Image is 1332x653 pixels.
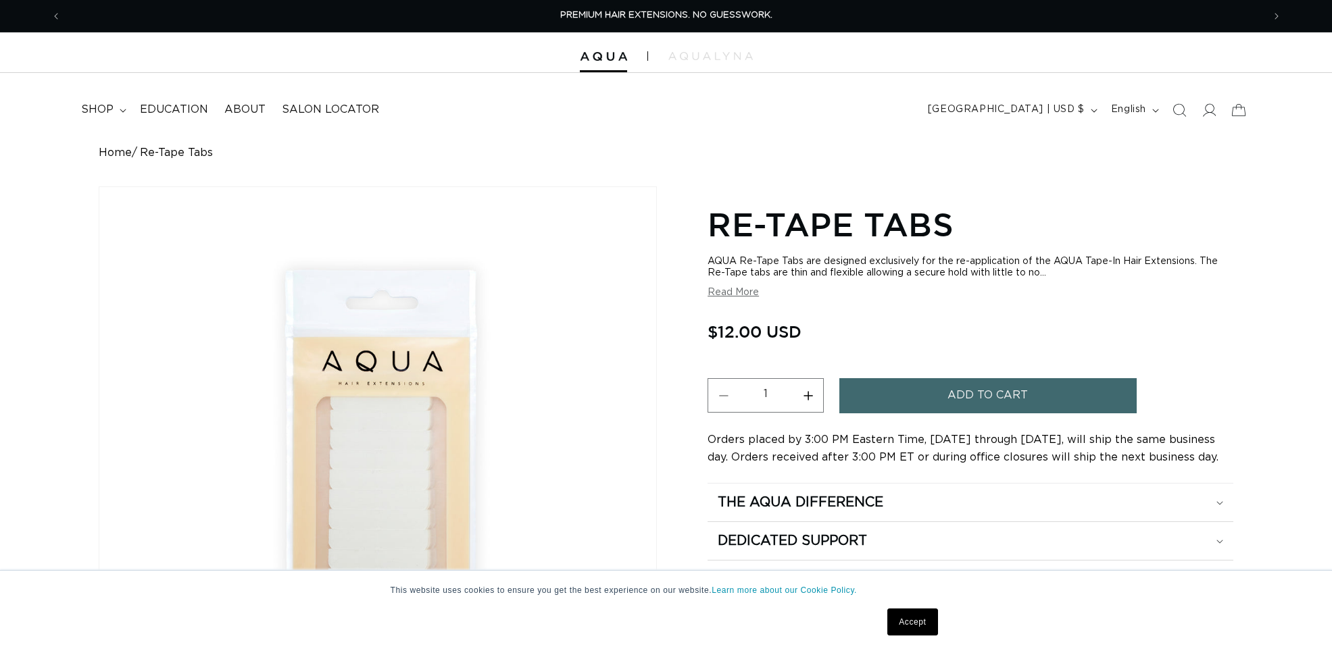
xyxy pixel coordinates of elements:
nav: breadcrumbs [99,147,1234,159]
a: Accept [887,608,937,635]
summary: shop [73,95,132,125]
button: Previous announcement [41,3,71,29]
span: Add to cart [947,378,1028,413]
summary: The Aqua Difference [708,484,1233,521]
span: PREMIUM HAIR EXTENSIONS. NO GUESSWORK. [560,11,772,20]
span: English [1111,103,1146,117]
a: Education [132,95,216,125]
span: Orders placed by 3:00 PM Eastern Time, [DATE] through [DATE], will ship the same business day. Or... [708,434,1218,463]
span: Salon Locator [282,103,379,117]
img: aqualyna.com [668,52,753,60]
span: shop [81,103,114,117]
h2: The Aqua Difference [718,494,883,511]
a: About [216,95,274,125]
summary: Dedicated Support [708,522,1233,560]
span: Education [140,103,208,117]
p: This website uses cookies to ensure you get the best experience on our website. [391,584,942,596]
span: About [224,103,266,117]
span: [GEOGRAPHIC_DATA] | USD $ [928,103,1085,117]
span: $12.00 USD [708,319,801,344]
span: Re-Tape Tabs [140,147,213,159]
a: Learn more about our Cookie Policy. [712,585,857,595]
h2: Dedicated Support [718,532,867,550]
a: Home [99,147,132,159]
button: Read More [708,287,759,298]
h1: Re-Tape Tabs [708,203,1233,245]
button: Next announcement [1262,3,1291,29]
div: AQUA Re-Tape Tabs are designed exclusively for the re-application of the AQUA Tape-In Hair Extens... [708,256,1233,279]
button: Add to cart [839,378,1137,413]
summary: Search [1164,95,1194,125]
button: English [1103,97,1164,123]
img: Aqua Hair Extensions [580,52,627,61]
button: [GEOGRAPHIC_DATA] | USD $ [920,97,1103,123]
a: Salon Locator [274,95,387,125]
